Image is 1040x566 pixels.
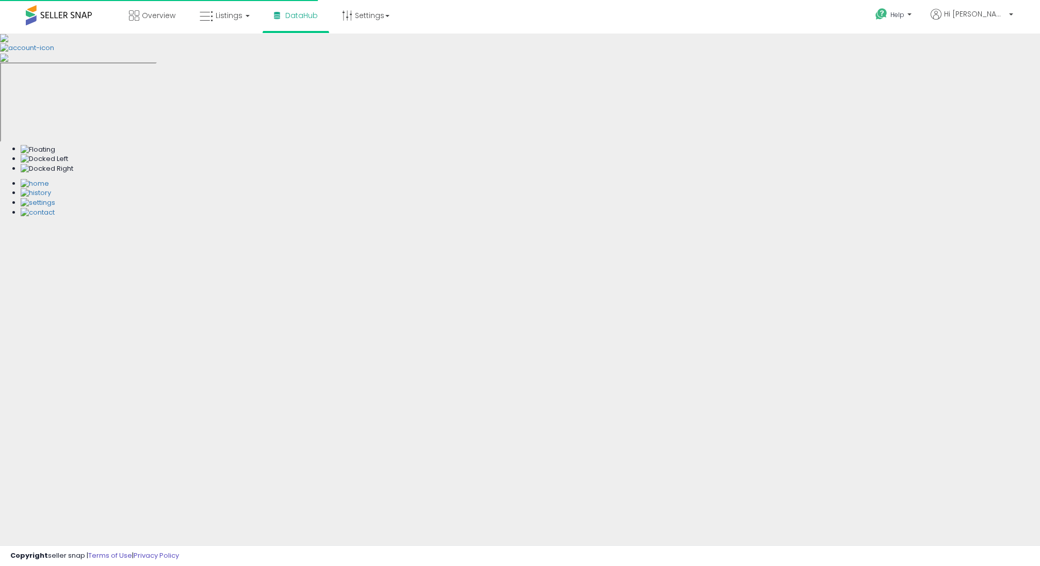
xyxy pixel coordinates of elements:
img: Docked Left [21,154,68,164]
a: Hi [PERSON_NAME] [931,9,1013,32]
img: Docked Right [21,164,73,174]
img: Home [21,179,49,189]
span: Hi [PERSON_NAME] [944,9,1006,19]
span: Help [890,10,904,19]
img: Contact [21,208,55,218]
img: Floating [21,145,55,155]
img: History [21,188,51,198]
span: DataHub [285,10,318,21]
i: Get Help [875,8,888,21]
span: Overview [142,10,175,21]
span: Listings [216,10,242,21]
img: Settings [21,198,55,208]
